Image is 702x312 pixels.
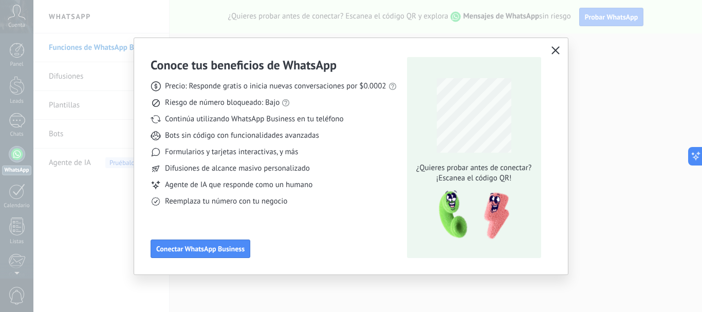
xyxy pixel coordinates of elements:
[413,173,534,183] span: ¡Escanea el código QR!
[165,131,319,141] span: Bots sin código con funcionalidades avanzadas
[430,188,511,243] img: qr-pic-1x.png
[151,240,250,258] button: Conectar WhatsApp Business
[413,163,534,173] span: ¿Quieres probar antes de conectar?
[165,98,280,108] span: Riesgo de número bloqueado: Bajo
[165,163,310,174] span: Difusiones de alcance masivo personalizado
[165,147,298,157] span: Formularios y tarjetas interactivas, y más
[165,196,287,207] span: Reemplaza tu número con tu negocio
[151,57,337,73] h3: Conoce tus beneficios de WhatsApp
[165,180,312,190] span: Agente de IA que responde como un humano
[165,114,343,124] span: Continúa utilizando WhatsApp Business en tu teléfono
[165,81,386,91] span: Precio: Responde gratis o inicia nuevas conversaciones por $0.0002
[156,245,245,252] span: Conectar WhatsApp Business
